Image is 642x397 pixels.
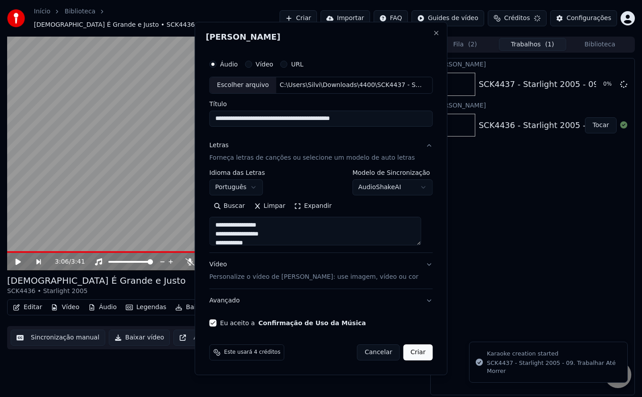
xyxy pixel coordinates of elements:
[220,320,366,326] label: Eu aceito a
[210,101,433,107] label: Título
[210,141,229,150] div: Letras
[224,349,280,356] span: Este usará 4 créditos
[276,81,428,90] div: C:\Users\Silvi\Downloads\4400\SCK4437 - Starlight 2005 - 09. Trabalhar Até Morrer.mp3
[210,153,415,162] p: Forneça letras de canções ou selecione um modelo de auto letras
[210,170,265,176] label: Idioma das Letras
[210,289,433,312] button: Avançado
[210,77,276,93] div: Escolher arquivo
[255,61,273,67] label: Vídeo
[210,170,433,252] div: LetrasForneça letras de canções ou selecione um modelo de auto letras
[206,33,436,41] h2: [PERSON_NAME]
[210,253,433,289] button: VídeoPersonalize o vídeo de [PERSON_NAME]: use imagem, vídeo ou cor
[357,344,400,360] button: Cancelar
[210,134,433,170] button: LetrasForneça letras de canções ou selecione um modelo de auto letras
[352,170,432,176] label: Modelo de Sincronização
[210,273,419,281] p: Personalize o vídeo de [PERSON_NAME]: use imagem, vídeo ou cor
[403,344,433,360] button: Criar
[210,199,250,213] button: Buscar
[249,199,290,213] button: Limpar
[291,61,304,67] label: URL
[210,260,419,281] div: Vídeo
[220,61,238,67] label: Áudio
[290,199,336,213] button: Expandir
[259,320,366,326] button: Eu aceito a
